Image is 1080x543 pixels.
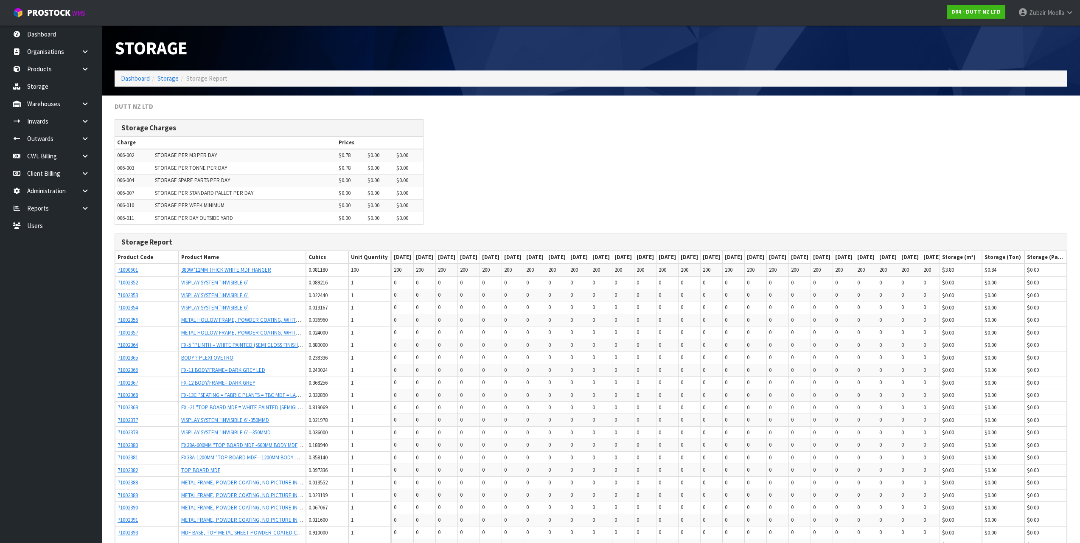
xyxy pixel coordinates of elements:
[592,279,595,286] span: 0
[181,279,249,286] a: VISPLAY SYSTEM "INVISIBLE 6"
[570,304,573,311] span: 0
[416,329,418,336] span: 0
[940,326,982,339] td: $0.00
[121,74,150,82] a: Dashboard
[526,316,529,324] span: 0
[115,137,337,149] th: Charge
[396,177,408,184] span: $0.00
[115,102,153,110] span: DUTT NZ LTD
[940,301,982,314] td: $0.00
[504,291,507,298] span: 0
[659,329,661,336] span: 0
[396,214,408,222] span: $0.00
[339,214,351,222] span: $0.00
[570,329,573,336] span: 0
[482,266,490,273] span: 200
[923,291,926,298] span: 0
[526,266,534,273] span: 200
[879,291,882,298] span: 0
[117,152,134,159] span: 006-002
[1029,8,1046,17] span: Zubair
[115,251,179,264] th: Product Code
[117,177,134,184] span: 006-004
[118,454,138,461] a: 71002381
[504,316,507,324] span: 0
[181,429,271,436] a: VISPLAY SYSTEM "INVISIBLE 6"--350MMD
[118,504,138,511] a: 71002390
[659,266,666,273] span: 200
[701,251,723,264] th: [DATE]
[546,251,568,264] th: [DATE]
[155,177,230,184] span: STORAGE SPARE PARTS PER DAY
[118,467,138,474] a: 71002382
[548,329,551,336] span: 0
[339,177,351,184] span: $0.00
[117,202,134,209] span: 006-010
[118,304,138,311] a: 71002354
[416,304,418,311] span: 0
[414,251,436,264] th: [DATE]
[181,292,249,299] a: VISPLAY SYSTEM "INVISIBLE 6"
[392,251,414,264] th: [DATE]
[121,124,417,132] h3: Storage Charges
[879,266,887,273] span: 200
[857,291,860,298] span: 0
[181,454,363,461] a: FX38A-1200MM "TOP BOARD MDF --1200MM BODY MDF TOE KICK = DARK METAL"
[181,492,317,499] a: METAL FRAME, POWDER COATING, NO PICTURE INCLUDED
[791,329,794,336] span: 0
[1024,289,1067,302] td: $0.00
[879,279,882,286] span: 0
[1024,276,1067,289] td: $0.00
[394,304,396,311] span: 0
[901,279,904,286] span: 0
[747,329,749,336] span: 0
[118,404,138,411] a: 71002369
[118,279,138,286] a: 71002352
[181,316,356,324] a: METAL HOLLOW FRAME, POWDER COATING, WHITE ACRYLIC ON THE FRONT
[117,164,134,172] span: 006-003
[791,291,794,298] span: 0
[118,492,138,499] a: 71002389
[348,264,391,276] td: 100
[181,329,356,336] a: METAL HOLLOW FRAME, POWDER COATING, WHITE ACRYLIC ON THE FRONT
[940,289,982,302] td: $0.00
[121,238,1060,246] h3: Storage Report
[548,304,551,311] span: 0
[940,264,982,276] td: $3.80
[769,266,777,273] span: 200
[118,479,138,486] a: 71002388
[833,251,855,264] th: [DATE]
[339,152,351,159] span: $0.78
[857,266,865,273] span: 200
[835,291,838,298] span: 0
[811,251,833,264] th: [DATE]
[940,276,982,289] td: $0.00
[570,316,573,324] span: 0
[769,304,771,311] span: 0
[982,276,1024,289] td: $0.00
[813,266,821,273] span: 200
[416,291,418,298] span: 0
[348,314,391,326] td: 1
[568,251,590,264] th: [DATE]
[659,316,661,324] span: 0
[181,391,392,399] a: FX-13C "SEATING = FABRIC PLANTS = TBC MDF = LACQUERED GREY TOE KICK = LIGHT METAL"
[181,479,317,486] a: METAL FRAME, POWDER COATING, NO PICTURE INCLUDED
[813,304,816,311] span: 0
[703,291,705,298] span: 0
[681,304,683,311] span: 0
[118,329,138,336] a: 71002357
[181,504,317,511] a: METAL FRAME, POWDER COATING, NO PICTURE INCLUDED
[982,289,1024,302] td: $0.00
[769,329,771,336] span: 0
[367,189,379,197] span: $0.00
[438,291,440,298] span: 0
[526,329,529,336] span: 0
[679,251,701,264] th: [DATE]
[118,391,138,399] a: 71002368
[309,266,328,273] span: 0.081180
[416,316,418,324] span: 0
[570,279,573,286] span: 0
[396,189,408,197] span: $0.00
[72,9,85,17] small: WMS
